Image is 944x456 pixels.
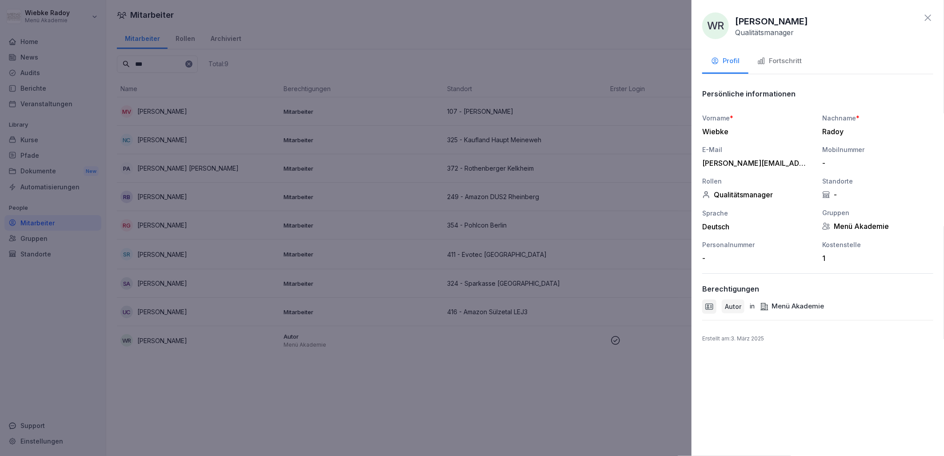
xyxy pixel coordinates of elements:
div: Fortschritt [757,56,802,66]
div: Standorte [822,176,933,186]
div: WR [702,12,729,39]
div: - [822,159,929,168]
div: Personalnummer [702,240,813,249]
div: - [702,254,809,263]
p: Autor [725,302,741,311]
div: Deutsch [702,222,813,231]
p: Berechtigungen [702,284,759,293]
div: Mobilnummer [822,145,933,154]
div: Wiebke [702,127,809,136]
div: - [822,190,933,199]
div: Vorname [702,113,813,123]
p: in [750,301,755,312]
div: Radoy [822,127,929,136]
div: Rollen [702,176,813,186]
button: Profil [702,50,748,74]
p: Erstellt am : 3. März 2025 [702,335,933,343]
div: Sprache [702,208,813,218]
div: Gruppen [822,208,933,217]
div: Menü Akademie [760,301,824,312]
button: Fortschritt [748,50,811,74]
p: Persönliche informationen [702,89,796,98]
div: Profil [711,56,740,66]
div: Kostenstelle [822,240,933,249]
div: [PERSON_NAME][EMAIL_ADDRESS][DOMAIN_NAME] [702,159,809,168]
p: [PERSON_NAME] [735,15,808,28]
p: Qualitätsmanager [735,28,794,37]
div: E-Mail [702,145,813,154]
div: 1 [822,254,929,263]
div: Menü Akademie [822,222,933,231]
div: Qualitätsmanager [702,190,813,199]
div: Nachname [822,113,933,123]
